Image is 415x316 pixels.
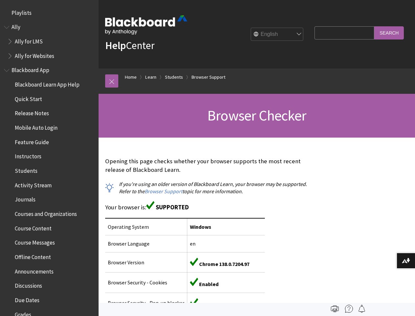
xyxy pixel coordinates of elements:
[105,39,126,52] strong: Help
[146,201,154,209] img: Green supported icon
[190,298,198,306] img: Green supported icon
[251,28,304,41] select: Site Language Selector
[105,180,311,195] p: If you're using an older version of Blackboard Learn, your browser may be supported. Refer to the...
[207,106,306,124] span: Browser Checker
[15,208,77,217] span: Courses and Organizations
[12,7,32,16] span: Playlists
[145,188,182,195] a: Browser Support
[125,73,137,81] a: Home
[105,201,311,212] p: Your browser is:
[345,305,353,313] img: More help
[15,137,49,145] span: Feature Guide
[15,266,54,275] span: Announcements
[15,194,35,203] span: Journals
[190,278,198,286] img: Green supported icon
[199,301,262,308] span: Pop-up blocker is disabled
[165,73,183,81] a: Students
[199,281,219,287] span: Enabled
[15,50,54,59] span: Ally for Websites
[156,203,189,211] span: SUPPORTED
[15,180,52,189] span: Activity Stream
[4,7,95,18] nav: Book outline for Playlists
[105,218,187,235] td: Operating System
[190,258,198,266] img: Green supported icon
[190,224,211,230] span: Windows
[15,223,52,232] span: Course Content
[105,273,187,293] td: Browser Security - Cookies
[105,15,187,35] img: Blackboard by Anthology
[190,240,196,247] span: en
[15,280,42,289] span: Discussions
[145,73,156,81] a: Learn
[199,261,249,267] span: Chrome 138.0.7204.97
[358,305,366,313] img: Follow this page
[15,93,42,102] span: Quick Start
[15,237,55,246] span: Course Messages
[15,36,43,45] span: Ally for LMS
[374,26,404,39] input: Search
[192,73,225,81] a: Browser Support
[15,79,80,88] span: Blackboard Learn App Help
[12,65,49,74] span: Blackboard App
[4,22,95,62] nav: Book outline for Anthology Ally Help
[12,22,20,31] span: Ally
[105,252,187,272] td: Browser Version
[15,251,51,260] span: Offline Content
[331,305,339,313] img: Print
[105,39,154,52] a: HelpCenter
[15,165,37,174] span: Students
[15,122,58,131] span: Mobile Auto Login
[105,235,187,252] td: Browser Language
[15,151,41,160] span: Instructors
[15,108,49,117] span: Release Notes
[15,295,39,303] span: Due Dates
[105,157,311,174] p: Opening this page checks whether your browser supports the most recent release of Blackboard Learn.
[105,293,187,313] td: Browser Security - Pop-up blocker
